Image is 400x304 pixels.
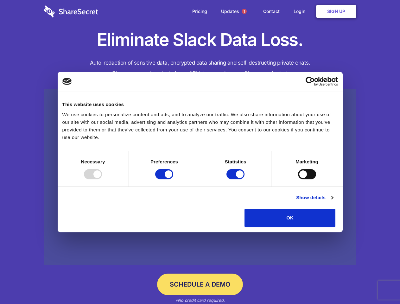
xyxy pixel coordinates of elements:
em: *No credit card required. [175,298,225,303]
div: We use cookies to personalize content and ads, and to analyze our traffic. We also share informat... [62,111,338,141]
h1: Eliminate Slack Data Loss. [44,28,356,51]
a: Contact [257,2,286,21]
strong: Statistics [225,159,246,164]
a: Pricing [186,2,213,21]
strong: Necessary [81,159,105,164]
a: Show details [296,194,333,201]
img: logo [62,78,72,85]
a: Login [287,2,315,21]
a: Schedule a Demo [157,274,243,295]
strong: Preferences [150,159,178,164]
a: Wistia video thumbnail [44,89,356,265]
a: Sign Up [316,5,356,18]
span: 1 [242,9,247,14]
h4: Auto-redaction of sensitive data, encrypted data sharing and self-destructing private chats. Shar... [44,58,356,79]
button: OK [244,209,335,227]
strong: Marketing [295,159,318,164]
a: Usercentrics Cookiebot - opens in a new window [283,77,338,86]
div: This website uses cookies [62,101,338,108]
img: logo-wordmark-white-trans-d4663122ce5f474addd5e946df7df03e33cb6a1c49d2221995e7729f52c070b2.svg [44,5,98,17]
